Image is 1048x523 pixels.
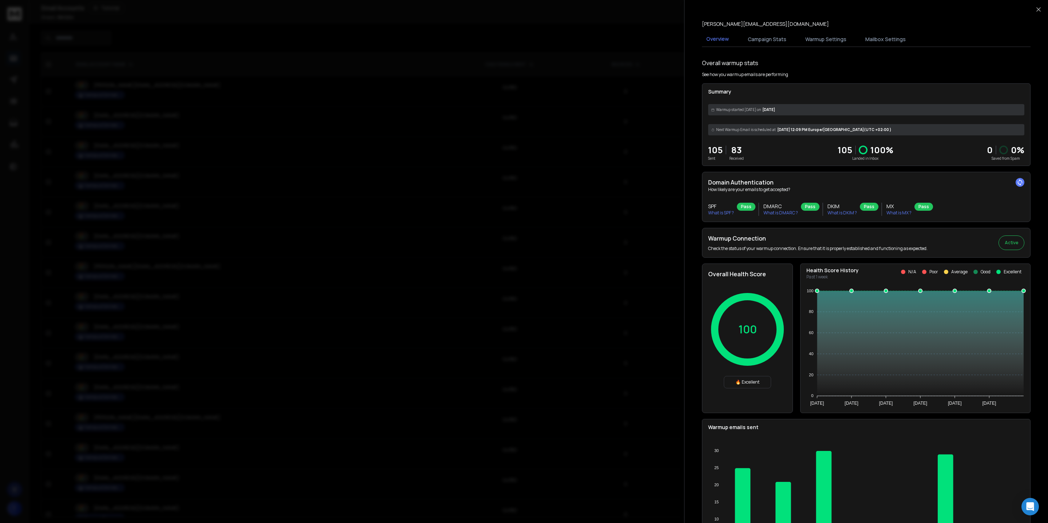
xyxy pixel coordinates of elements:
p: Landed in Inbox [838,156,893,161]
tspan: 0 [811,393,813,398]
h3: DKIM [827,203,857,210]
p: What is MX ? [886,210,912,216]
p: Warmup emails sent [708,424,1024,431]
tspan: 60 [809,330,813,335]
div: Pass [914,203,933,211]
h1: Overall warmup stats [702,59,758,67]
p: Good [981,269,991,275]
strong: 0 [987,144,993,156]
div: Pass [860,203,878,211]
tspan: 40 [809,352,813,356]
p: 83 [729,144,744,156]
tspan: [DATE] [810,401,824,406]
div: Pass [801,203,819,211]
p: N/A [908,269,916,275]
p: 105 [708,144,723,156]
div: [DATE] [708,104,1024,115]
p: See how you warmup emails are performing [702,72,788,78]
p: Health Score History [806,267,859,274]
div: Pass [737,203,755,211]
p: Sent [708,156,723,161]
tspan: 100 [807,289,813,293]
button: Active [999,235,1024,250]
div: Open Intercom Messenger [1021,498,1039,515]
tspan: 80 [809,309,813,314]
tspan: 20 [809,373,813,377]
h2: Domain Authentication [708,178,1024,187]
tspan: [DATE] [948,401,962,406]
p: What is SPF ? [708,210,734,216]
div: 🔥 Excellent [724,376,771,388]
span: Warmup started [DATE] on [716,107,761,112]
h2: Overall Health Score [708,270,787,278]
p: 100 % [870,144,893,156]
tspan: 10 [714,517,719,521]
tspan: 20 [714,483,719,487]
p: Past 1 week [806,274,859,280]
button: Campaign Stats [743,31,791,47]
h2: Warmup Connection [708,234,928,243]
button: Mailbox Settings [861,31,910,47]
p: What is DMARC ? [763,210,798,216]
p: 0 % [1011,144,1024,156]
p: Saved from Spam [987,156,1024,161]
tspan: [DATE] [913,401,927,406]
button: Warmup Settings [801,31,851,47]
p: Summary [708,88,1024,95]
p: How likely are your emails to get accepted? [708,187,1024,193]
tspan: 25 [714,465,719,470]
p: Poor [929,269,938,275]
p: Check the status of your warmup connection. Ensure that it is properly established and functionin... [708,246,928,251]
tspan: [DATE] [845,401,858,406]
p: Average [951,269,968,275]
div: [DATE] 12:09 PM Europe/[GEOGRAPHIC_DATA] (UTC +02:00 ) [708,124,1024,135]
p: 100 [738,323,757,336]
tspan: 30 [714,448,719,453]
span: Next Warmup Email is scheduled at [716,127,776,132]
p: Received [729,156,744,161]
button: Overview [702,31,733,48]
tspan: 15 [714,500,719,504]
p: 105 [838,144,852,156]
p: What is DKIM ? [827,210,857,216]
p: [PERSON_NAME][EMAIL_ADDRESS][DOMAIN_NAME] [702,20,829,28]
p: Excellent [1004,269,1021,275]
h3: SPF [708,203,734,210]
tspan: [DATE] [982,401,996,406]
tspan: [DATE] [879,401,893,406]
h3: MX [886,203,912,210]
h3: DMARC [763,203,798,210]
